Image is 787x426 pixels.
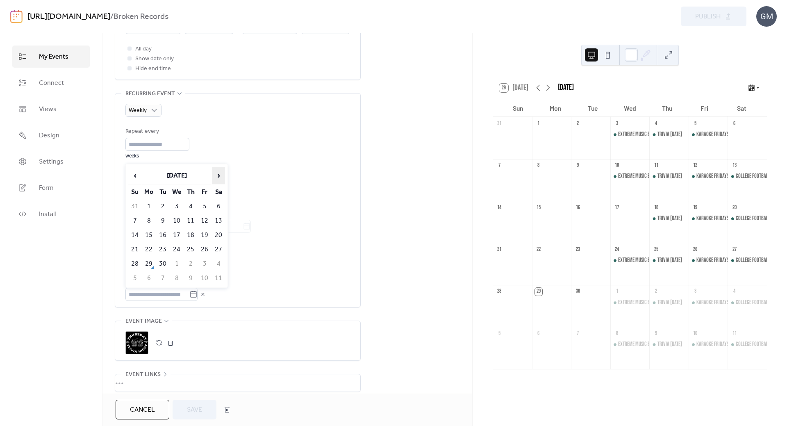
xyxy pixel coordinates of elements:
td: 10 [198,271,211,285]
span: Weekly [129,105,147,116]
td: 9 [184,271,197,285]
div: 16 [574,204,581,211]
a: Views [12,98,90,120]
td: 29 [142,257,155,271]
div: Extreme Music Bingo [610,130,650,139]
div: 14 [496,204,503,211]
a: Install [12,203,90,225]
div: 8 [613,330,621,337]
div: Extreme Music Bingo [618,340,659,349]
span: Cancel [130,405,155,415]
td: 7 [128,214,141,228]
div: 5 [691,120,699,127]
div: 1 [613,288,621,295]
td: 22 [142,243,155,256]
div: Trivia Thursday [649,172,689,180]
a: My Events [12,46,90,68]
div: Trivia Thursday [649,298,689,307]
td: 2 [184,257,197,271]
div: 11 [652,162,660,169]
button: Cancel [116,400,169,419]
div: College Football Saturdays [728,172,767,180]
div: 5 [496,330,503,337]
td: 30 [156,257,169,271]
div: Extreme Music Bingo [610,298,650,307]
div: weeks [125,153,189,159]
th: Th [184,185,197,199]
td: 6 [212,200,225,213]
td: 17 [170,228,183,242]
td: 4 [212,257,225,271]
div: Mon [537,99,574,117]
span: ‹ [129,167,141,184]
th: Su [128,185,141,199]
img: logo [10,10,23,23]
div: Ends [125,200,348,210]
div: College Football Saturdays [728,298,767,307]
div: 19 [691,204,699,211]
td: 6 [142,271,155,285]
div: 18 [652,204,660,211]
div: Trivia Thursday [649,130,689,139]
div: Extreme Music Bingo [610,172,650,180]
div: Wed [611,99,648,117]
div: Trivia [DATE] [657,172,682,180]
div: 17 [613,204,621,211]
div: Trivia [DATE] [657,214,682,223]
div: Extreme Music Bingo [618,298,659,307]
div: Tue [574,99,611,117]
td: 5 [198,200,211,213]
span: Event links [125,370,161,380]
div: 7 [496,162,503,169]
a: Design [12,124,90,146]
td: 3 [198,257,211,271]
div: Extreme Music Bingo [618,130,659,139]
td: 8 [170,271,183,285]
div: 13 [731,162,738,169]
td: 21 [128,243,141,256]
td: 27 [212,243,225,256]
div: 1 [535,120,542,127]
span: Form [39,183,54,193]
div: Trivia [DATE] [657,256,682,264]
div: 22 [535,246,542,253]
span: › [212,167,225,184]
div: ; [125,331,148,354]
div: 7 [574,330,581,337]
div: Karaoke Fridays [689,340,728,349]
span: Design [39,131,59,141]
td: 9 [156,214,169,228]
div: 27 [731,246,738,253]
div: Karaoke Fridays [696,130,729,139]
div: 6 [535,330,542,337]
td: 1 [142,200,155,213]
div: 2 [652,288,660,295]
div: 29 [535,288,542,295]
td: 18 [184,228,197,242]
div: 6 [731,120,738,127]
td: 7 [156,271,169,285]
th: Sa [212,185,225,199]
div: 10 [613,162,621,169]
div: Karaoke Fridays [689,130,728,139]
th: [DATE] [142,167,211,185]
div: GM [756,6,777,27]
div: Trivia Thursday [649,214,689,223]
div: Karaoke Fridays [696,172,729,180]
span: All day [135,44,152,54]
div: 9 [574,162,581,169]
td: 5 [128,271,141,285]
th: Fr [198,185,211,199]
td: 26 [198,243,211,256]
td: 1 [170,257,183,271]
td: 8 [142,214,155,228]
td: 25 [184,243,197,256]
div: 24 [613,246,621,253]
div: Fri [686,99,723,117]
b: / [110,9,114,25]
div: Karaoke Fridays [696,298,729,307]
div: [DATE] [558,82,574,94]
th: Mo [142,185,155,199]
div: 10 [691,330,699,337]
div: 26 [691,246,699,253]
